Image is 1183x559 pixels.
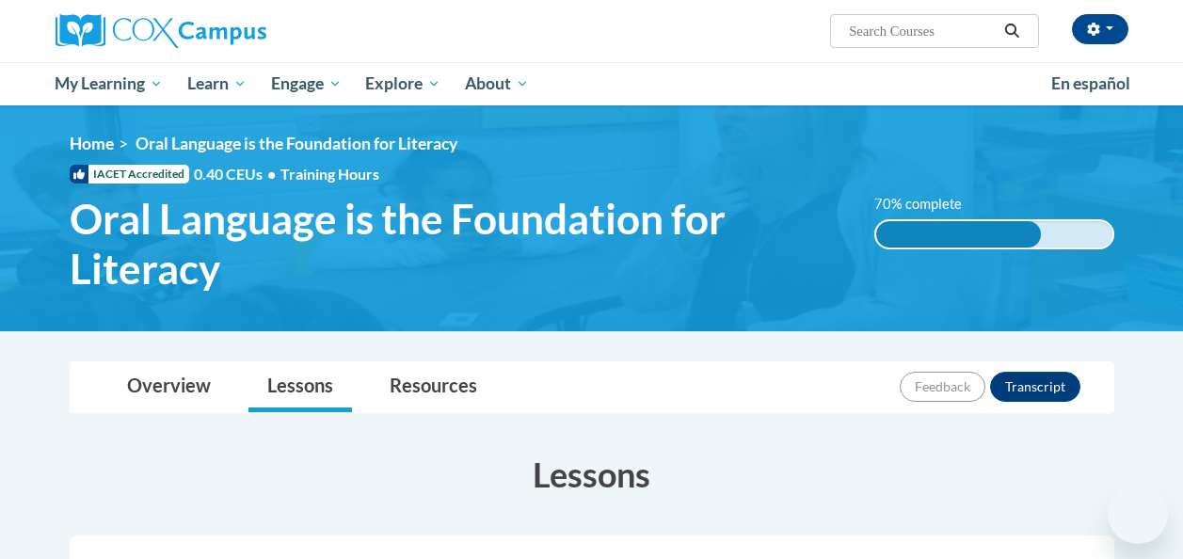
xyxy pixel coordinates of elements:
span: • [267,165,276,183]
a: Learn [175,62,259,105]
span: Oral Language is the Foundation for Literacy [136,134,457,153]
input: Search Courses [847,20,998,42]
span: About [465,72,529,95]
span: My Learning [55,72,163,95]
span: Explore [365,72,440,95]
div: Main menu [41,62,1143,105]
a: Home [70,134,114,153]
a: Lessons [248,362,352,412]
a: Overview [108,362,230,412]
button: Search [998,20,1026,42]
a: About [453,62,541,105]
button: Feedback [900,372,985,402]
button: Transcript [990,372,1080,402]
span: Training Hours [280,165,379,183]
img: Cox Campus [56,14,266,48]
span: IACET Accredited [70,165,189,184]
span: Engage [271,72,342,95]
a: My Learning [43,62,176,105]
a: Resources [371,362,496,412]
button: Account Settings [1072,14,1128,44]
h3: Lessons [70,451,1114,498]
a: En español [1039,64,1143,104]
span: Learn [187,72,247,95]
a: Cox Campus [56,14,394,48]
span: 0.40 CEUs [194,164,280,184]
span: En español [1051,73,1130,93]
iframe: Button to launch messaging window [1108,484,1168,544]
a: Explore [353,62,453,105]
a: Engage [259,62,354,105]
div: 70% complete [876,221,1042,248]
span: Oral Language is the Foundation for Literacy [70,194,846,294]
label: 70% complete [874,194,983,215]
